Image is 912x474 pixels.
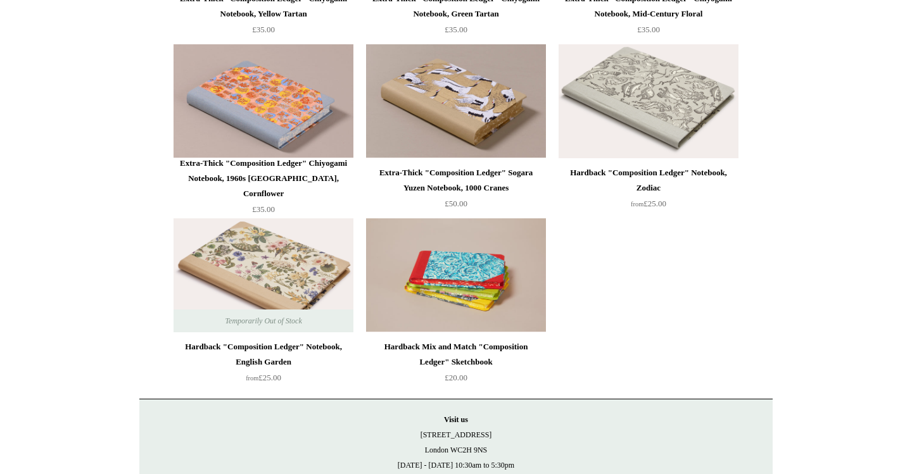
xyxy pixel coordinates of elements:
[177,156,350,201] div: Extra-Thick "Composition Ledger" Chiyogami Notebook, 1960s [GEOGRAPHIC_DATA], Cornflower
[246,373,281,382] span: £25.00
[177,339,350,370] div: Hardback "Composition Ledger" Notebook, English Garden
[174,218,353,332] img: Hardback "Composition Ledger" Notebook, English Garden
[366,218,546,332] img: Hardback Mix and Match "Composition Ledger" Sketchbook
[369,165,543,196] div: Extra-Thick "Composition Ledger" Sogara Yuzen Notebook, 1000 Cranes
[366,339,546,391] a: Hardback Mix and Match "Composition Ledger" Sketchbook £20.00
[445,373,467,382] span: £20.00
[246,375,258,382] span: from
[559,165,738,217] a: Hardback "Composition Ledger" Notebook, Zodiac from£25.00
[174,339,353,391] a: Hardback "Composition Ledger" Notebook, English Garden from£25.00
[445,199,467,208] span: £50.00
[366,165,546,217] a: Extra-Thick "Composition Ledger" Sogara Yuzen Notebook, 1000 Cranes £50.00
[252,25,275,34] span: £35.00
[174,218,353,332] a: Hardback "Composition Ledger" Notebook, English Garden Hardback "Composition Ledger" Notebook, En...
[631,201,643,208] span: from
[559,44,738,158] img: Hardback "Composition Ledger" Notebook, Zodiac
[252,204,275,214] span: £35.00
[174,44,353,158] a: Extra-Thick "Composition Ledger" Chiyogami Notebook, 1960s Japan, Cornflower Extra-Thick "Composi...
[366,218,546,332] a: Hardback Mix and Match "Composition Ledger" Sketchbook Hardback Mix and Match "Composition Ledger...
[562,165,735,196] div: Hardback "Composition Ledger" Notebook, Zodiac
[366,44,546,158] img: Extra-Thick "Composition Ledger" Sogara Yuzen Notebook, 1000 Cranes
[174,156,353,217] a: Extra-Thick "Composition Ledger" Chiyogami Notebook, 1960s [GEOGRAPHIC_DATA], Cornflower £35.00
[212,309,314,332] span: Temporarily Out of Stock
[637,25,660,34] span: £35.00
[559,44,738,158] a: Hardback "Composition Ledger" Notebook, Zodiac Hardback "Composition Ledger" Notebook, Zodiac
[369,339,543,370] div: Hardback Mix and Match "Composition Ledger" Sketchbook
[631,199,666,208] span: £25.00
[174,44,353,158] img: Extra-Thick "Composition Ledger" Chiyogami Notebook, 1960s Japan, Cornflower
[444,415,468,424] strong: Visit us
[366,44,546,158] a: Extra-Thick "Composition Ledger" Sogara Yuzen Notebook, 1000 Cranes Extra-Thick "Composition Ledg...
[445,25,467,34] span: £35.00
